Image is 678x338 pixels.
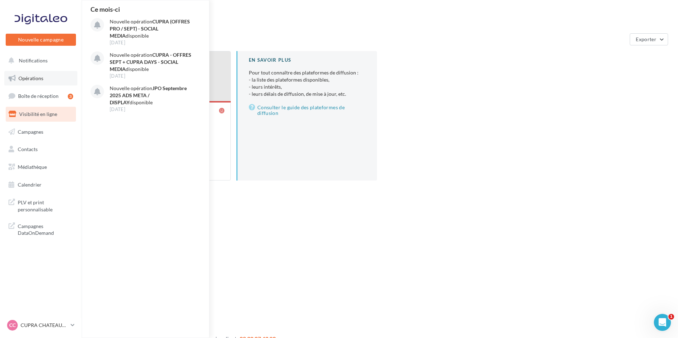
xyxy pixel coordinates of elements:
[68,94,73,99] div: 3
[249,103,366,117] a: Consulter le guide des plateformes de diffusion
[249,57,366,63] div: En savoir plus
[18,198,73,213] span: PLV et print personnalisable
[4,53,75,68] button: Notifications
[249,76,366,83] li: - la liste des plateformes disponibles,
[4,160,77,174] a: Médiathèque
[4,71,77,86] a: Opérations
[6,34,76,46] button: Nouvelle campagne
[18,93,59,99] span: Boîte de réception
[4,88,77,104] a: Boîte de réception3
[9,322,16,329] span: CC
[654,314,671,331] iframe: Intercom live chat
[90,36,627,43] div: 1 point de vente
[636,36,656,42] span: Exporter
[249,83,366,90] li: - leurs intérêts,
[4,177,77,192] a: Calendrier
[249,69,366,98] p: Pour tout connaître des plateformes de diffusion :
[21,322,68,329] p: CUPRA CHATEAUROUX
[18,128,43,134] span: Campagnes
[18,75,43,81] span: Opérations
[4,218,77,239] a: Campagnes DataOnDemand
[90,11,669,22] div: Visibilité en ligne
[249,90,366,98] li: - leurs délais de diffusion, de mise à jour, etc.
[630,33,668,45] button: Exporter
[4,107,77,122] a: Visibilité en ligne
[6,318,76,332] a: CC CUPRA CHATEAUROUX
[4,195,77,216] a: PLV et print personnalisable
[668,314,674,320] span: 1
[19,57,48,63] span: Notifications
[4,124,77,139] a: Campagnes
[4,142,77,157] a: Contacts
[18,164,47,170] span: Médiathèque
[19,111,57,117] span: Visibilité en ligne
[18,221,73,237] span: Campagnes DataOnDemand
[18,146,38,152] span: Contacts
[18,182,42,188] span: Calendrier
